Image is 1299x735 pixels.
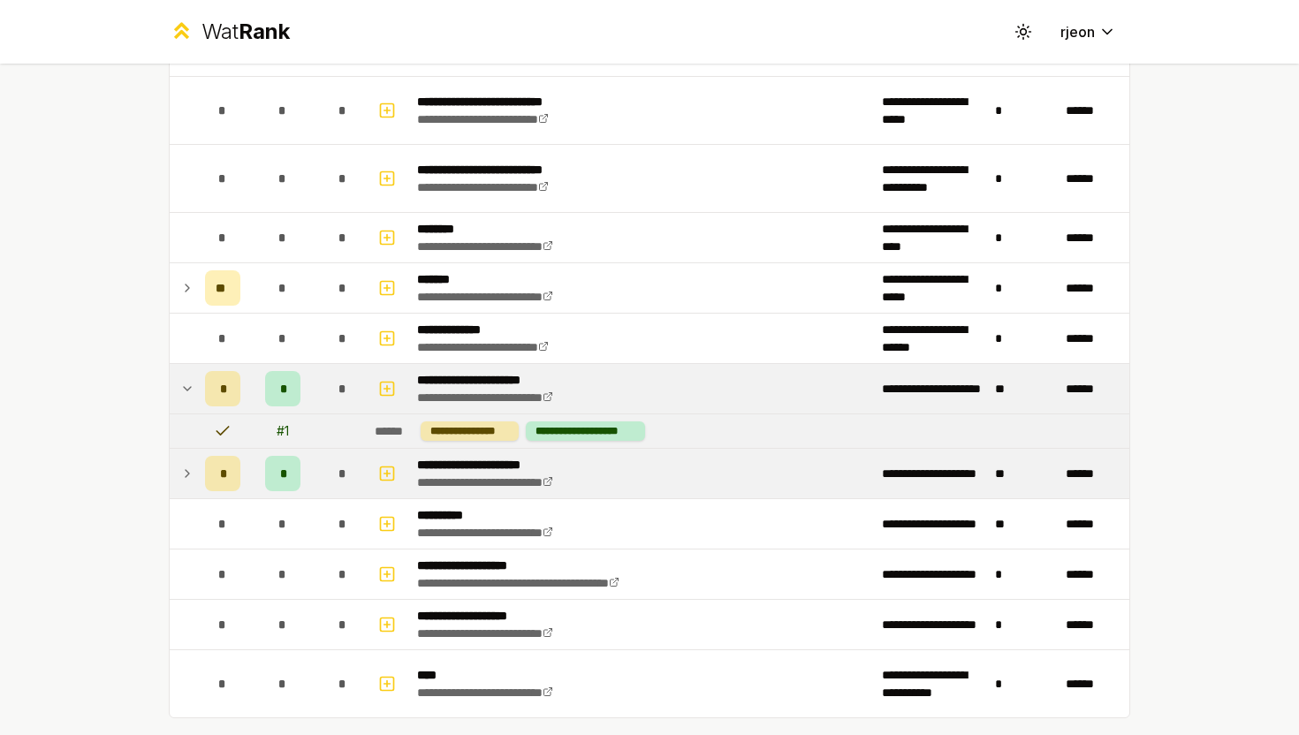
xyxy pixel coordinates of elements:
div: Wat [201,18,290,46]
span: rjeon [1060,21,1095,42]
button: rjeon [1046,16,1130,48]
div: # 1 [277,422,289,440]
a: WatRank [169,18,290,46]
span: Rank [239,19,290,44]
